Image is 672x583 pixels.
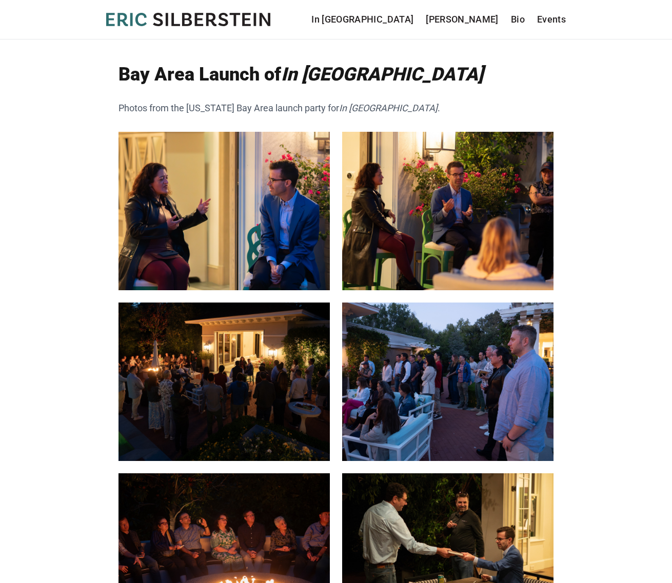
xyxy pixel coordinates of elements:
[118,132,330,290] img: Cindy Alvarez and Eric Silberstein discuss In Berlin
[426,12,499,27] a: [PERSON_NAME]
[511,12,525,27] a: Bio
[281,64,483,85] em: In [GEOGRAPHIC_DATA]
[311,12,413,27] a: In [GEOGRAPHIC_DATA]
[118,101,512,115] p: Photos from the [US_STATE] Bay Area launch party for .
[537,12,566,27] a: Events
[342,132,554,290] img: Cindy Alvarez and Eric Silberstein discuss In Berlin
[342,303,554,461] img: In Berlin Bay Area launch party
[339,103,438,113] em: In [GEOGRAPHIC_DATA]
[118,303,330,461] img: In Berlin Bay Area launch party
[118,64,554,85] h1: Bay Area Launch of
